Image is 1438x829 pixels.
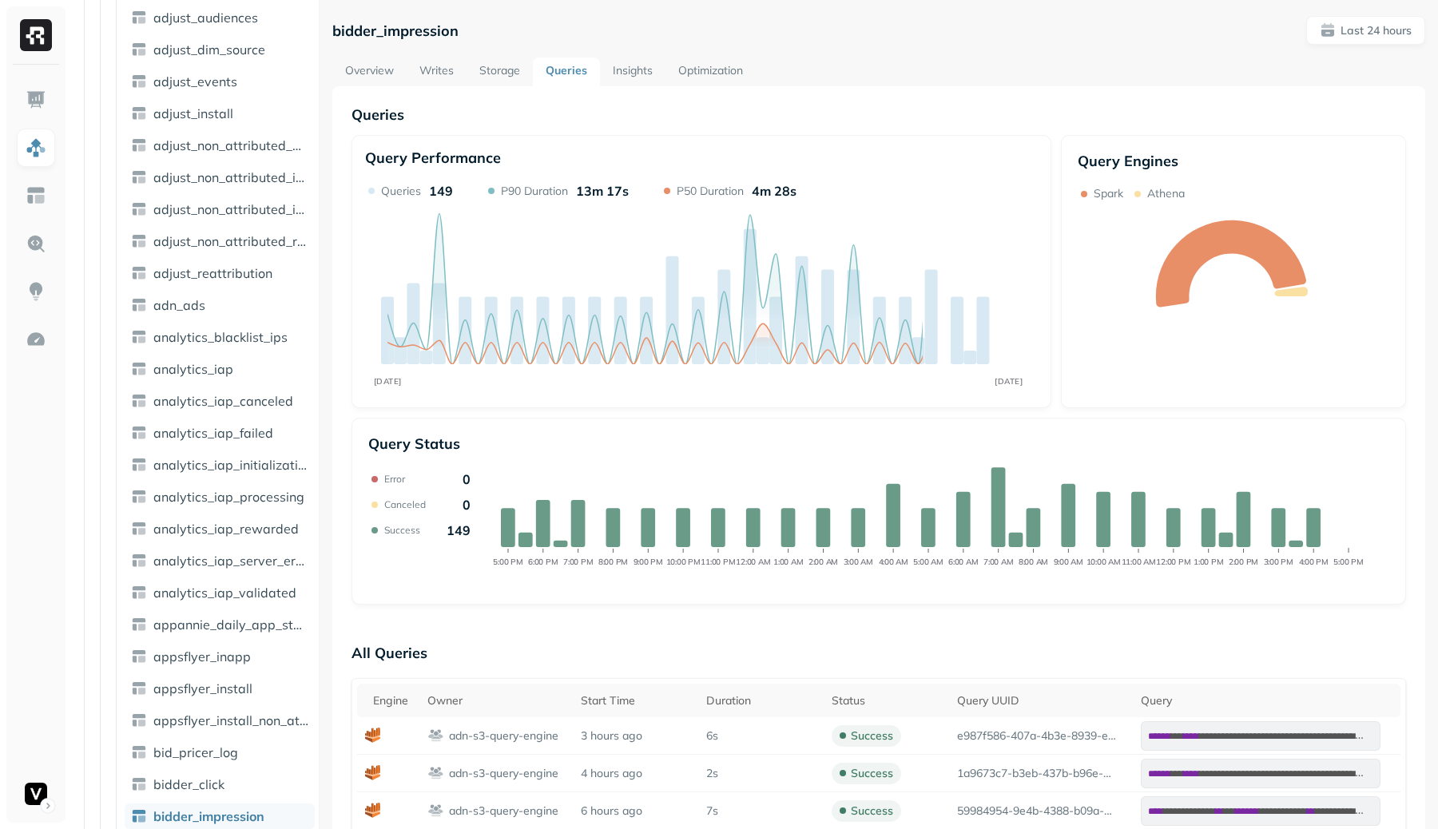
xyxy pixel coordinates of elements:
[131,712,147,728] img: table
[844,557,873,567] tspan: 3:00 AM
[381,184,421,199] p: Queries
[125,260,315,286] a: adjust_reattribution
[957,728,1117,744] p: e987f586-407a-4b3e-8939-e835cf75fccb
[125,420,315,446] a: analytics_iap_failed
[752,183,796,199] p: 4m 28s
[373,693,411,708] div: Engine
[1299,557,1329,567] tspan: 4:00 PM
[851,766,893,781] p: success
[581,693,690,708] div: Start Time
[131,42,147,58] img: table
[125,803,315,829] a: bidder_impression
[131,680,147,696] img: table
[153,680,252,696] span: appsflyer_install
[153,744,238,760] span: bid_pricer_log
[131,233,147,249] img: table
[20,19,52,51] img: Ryft
[665,58,756,86] a: Optimization
[131,776,147,792] img: table
[957,803,1117,819] p: 59984954-9e4b-4388-b09a-dad182f0ed72
[634,557,663,567] tspan: 9:00 PM
[463,497,471,513] p: 0
[384,498,426,510] p: Canceled
[449,728,558,744] p: adn-s3-query-engine
[153,105,233,121] span: adjust_install
[1078,152,1389,170] p: Query Engines
[467,58,533,86] a: Storage
[666,557,701,567] tspan: 10:00 PM
[706,766,718,781] p: 2s
[1306,16,1425,45] button: Last 24 hours
[125,196,315,222] a: adjust_non_attributed_install
[125,228,315,254] a: adjust_non_attributed_reattribution
[449,803,558,819] p: adn-s3-query-engine
[153,137,308,153] span: adjust_non_attributed_ad_revenue
[879,557,908,567] tspan: 4:00 AM
[153,457,308,473] span: analytics_iap_initialization
[598,557,628,567] tspan: 8:00 PM
[131,617,147,633] img: table
[153,361,233,377] span: analytics_iap
[153,201,308,217] span: adjust_non_attributed_install
[153,521,299,537] span: analytics_iap_rewarded
[153,553,308,569] span: analytics_iap_server_error
[501,184,568,199] p: P90 Duration
[1157,557,1191,567] tspan: 12:00 PM
[332,58,407,86] a: Overview
[153,42,265,58] span: adjust_dim_source
[1334,557,1364,567] tspan: 5:00 PM
[125,612,315,637] a: appannie_daily_app_stats_agg
[352,105,1406,124] p: Queries
[125,548,315,573] a: analytics_iap_server_error
[581,728,690,744] p: 3 hours ago
[125,133,315,158] a: adjust_non_attributed_ad_revenue
[153,617,308,633] span: appannie_daily_app_stats_agg
[153,712,308,728] span: appsflyer_install_non_attr
[125,388,315,414] a: analytics_iap_canceled
[26,281,46,302] img: Insights
[851,728,893,744] p: success
[125,644,315,669] a: appsflyer_inapp
[983,557,1013,567] tspan: 7:00 AM
[1194,557,1223,567] tspan: 1:00 PM
[1094,186,1123,201] p: Spark
[131,489,147,505] img: table
[706,803,718,819] p: 7s
[153,73,237,89] span: adjust_events
[706,693,816,708] div: Duration
[125,165,315,190] a: adjust_non_attributed_iap
[427,693,565,708] div: Owner
[125,740,315,765] a: bid_pricer_log
[1054,557,1083,567] tspan: 9:00 AM
[131,521,147,537] img: table
[125,292,315,318] a: adn_ads
[374,376,402,387] tspan: [DATE]
[736,557,770,567] tspan: 12:00 AM
[332,22,459,40] p: bidder_impression
[384,524,420,536] p: Success
[563,557,593,567] tspan: 7:00 PM
[581,803,690,819] p: 6 hours ago
[463,471,471,487] p: 0
[125,708,315,733] a: appsflyer_install_non_attr
[26,329,46,350] img: Optimization
[1229,557,1258,567] tspan: 2:00 PM
[125,324,315,350] a: analytics_blacklist_ips
[125,771,315,797] a: bidder_click
[131,808,147,824] img: table
[131,10,147,26] img: table
[957,693,1125,708] div: Query UUID
[131,393,147,409] img: table
[153,10,258,26] span: adjust_audiences
[131,137,147,153] img: table
[995,376,1023,387] tspan: [DATE]
[125,37,315,62] a: adjust_dim_source
[26,137,46,158] img: Assets
[131,649,147,664] img: table
[153,649,251,664] span: appsflyer_inapp
[125,69,315,94] a: adjust_events
[153,489,304,505] span: analytics_iap_processing
[125,452,315,478] a: analytics_iap_initialization
[26,185,46,206] img: Asset Explorer
[706,728,718,744] p: 6s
